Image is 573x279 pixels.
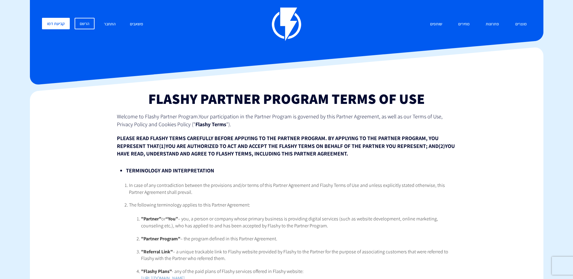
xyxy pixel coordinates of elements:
a: משאבים [125,18,148,31]
h1: Flashy Partner Program Terms of Use [117,91,456,107]
b: “You” [166,216,178,222]
span: (2) [439,143,445,149]
span: In case of any contradiction between the provisions and/or terms of this Partner Agreement and Fl... [129,182,445,195]
b: "Flashy Plans" [141,268,172,274]
span: – the program defined in this Partner Agreement. [141,236,277,242]
span: (1) [159,143,166,149]
span: The following terminology applies to this Partner Agreement: [129,202,250,208]
strong: TERMINOLOGY AND INTERPRETATION [126,167,214,174]
b: "Partner" [141,216,161,222]
p: Your participation in the Partner Program is governed by this Partner Agreement, as well as our T... [117,113,456,128]
a: קביעת דמו [42,18,70,29]
b: "Partner Program" [141,236,180,242]
span: YOU ARE AUTHORIZED TO ACT AND ACCEPT THE FLASHY TERMS ON BEHALF OF THE PARTNER YOU REPRESENT; AND [166,143,439,149]
a: פתרונות [481,18,504,31]
a: שותפים [426,18,447,31]
span: Welcome to Flashy Partner Program. [117,113,199,120]
span: - any of the paid plans of Flashy services offered in Flashy website: [141,268,304,274]
b: Flashy Terms [195,121,226,128]
a: מחירים [454,18,474,31]
a: מוצרים [511,18,531,31]
span: – a unique trackable link to Flashy website provided by Flashy to the Partner for the purpose of ... [141,249,448,262]
span: PLEASE READ FLASHY TERMS CAREFULLY BEFORE APPLYING TO THE PARTNER PROGRAM. BY APPLYING TO THE PAR... [117,135,439,149]
span: or – you, a person or company whose primary business is providing digital services (such as websi... [141,216,438,229]
b: "Referral Link" [141,249,173,255]
a: התחבר [99,18,120,31]
a: הרשם [75,18,95,29]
